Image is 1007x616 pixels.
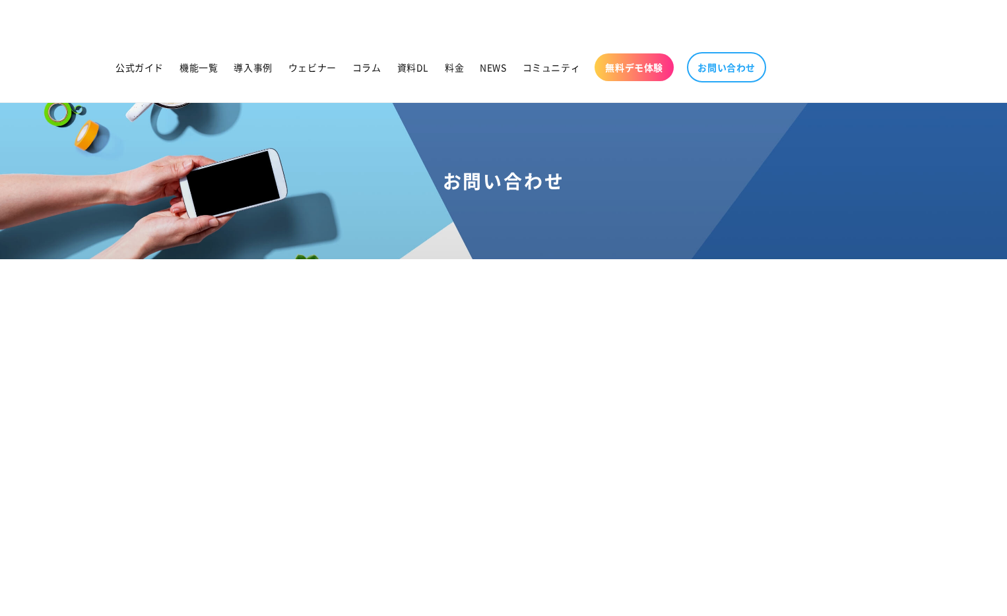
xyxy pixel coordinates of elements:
span: 料金 [445,61,464,73]
span: 無料デモ体験 [605,61,663,73]
a: コラム [344,53,389,81]
span: ウェビナー [288,61,337,73]
span: 公式ガイド [115,61,164,73]
span: お問い合わせ [698,61,756,73]
a: 公式ガイド [108,53,172,81]
a: お問い合わせ [687,52,766,82]
a: NEWS [472,53,514,81]
span: 導入事例 [234,61,272,73]
h1: お問い合わせ [16,169,991,193]
a: 資料DL [389,53,437,81]
span: コラム [352,61,381,73]
span: 機能一覧 [179,61,218,73]
a: 機能一覧 [172,53,226,81]
span: 資料DL [397,61,429,73]
span: NEWS [480,61,506,73]
a: 導入事例 [226,53,280,81]
span: コミュニティ [523,61,581,73]
a: 無料デモ体験 [595,53,674,81]
a: ウェビナー [280,53,344,81]
a: 料金 [437,53,472,81]
a: コミュニティ [515,53,589,81]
